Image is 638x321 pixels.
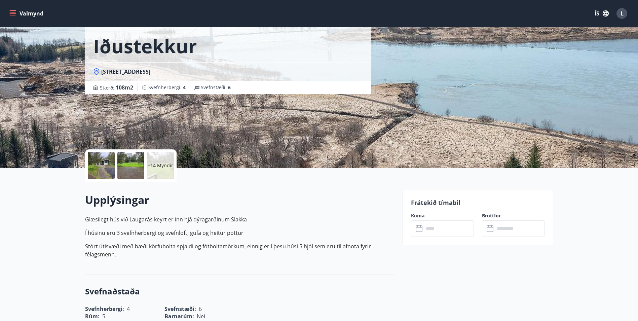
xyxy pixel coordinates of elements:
button: ÍS [591,7,612,20]
span: 4 [183,84,186,91]
p: Í húsinu eru 3 svefnherbergi og svefnloft, gufa og heitur pottur [85,229,395,237]
span: 5 [102,313,105,320]
span: Svefnstæði : [201,84,231,91]
span: 108 m2 [116,84,133,91]
h1: Iðustekkur [93,33,197,59]
p: +14 Myndir [148,162,173,169]
span: Rúm : [85,313,100,320]
label: Koma [411,212,474,219]
button: menu [8,7,46,20]
span: [STREET_ADDRESS] [101,68,150,75]
p: Stórt útisvæði með bæði körfubolta spjaldi og fótboltamörkum, einnig er í þesu húsi 5 hjól sem er... [85,242,395,258]
span: Stærð : [100,83,133,92]
span: Barnarúm : [164,313,194,320]
span: L [621,10,624,17]
h3: Svefnaðstaða [85,286,395,297]
span: 6 [228,84,231,91]
label: Brottför [482,212,545,219]
h2: Upplýsingar [85,192,395,207]
p: Glæsilegt hús við Laugarás keyrt er inn hjá dýragarðinum Slakka [85,215,395,223]
span: Nei [197,313,205,320]
span: Svefnherbergi : [148,84,186,91]
button: L [614,5,630,22]
p: Frátekið tímabil [411,198,545,207]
